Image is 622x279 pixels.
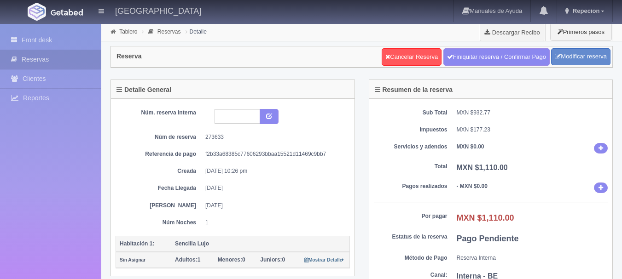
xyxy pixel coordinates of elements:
[260,256,282,263] strong: Juniors:
[374,254,448,262] dt: Método de Pago
[122,184,196,192] dt: Fecha Llegada
[116,86,171,93] h4: Detalle General
[205,167,343,175] dd: [DATE] 10:26 pm
[205,150,343,158] dd: f2b33a68385c77606293bbaa15521d11469c9bb7
[205,184,343,192] dd: [DATE]
[479,23,545,41] a: Descargar Recibo
[457,109,608,117] dd: MXN $932.77
[374,182,448,190] dt: Pagos realizados
[457,126,608,134] dd: MXN $177.23
[374,143,448,151] dt: Servicios y adendos
[28,3,46,21] img: Getabed
[375,86,453,93] h4: Resumen de la reserva
[382,48,442,66] a: Cancelar Reserva
[374,212,448,220] dt: Por pagar
[304,256,344,263] a: Mostrar Detalle
[51,9,83,16] img: Getabed
[218,256,245,263] span: 0
[205,219,343,227] dd: 1
[457,183,488,189] b: - MXN $0.00
[122,109,196,117] dt: Núm. reserva interna
[122,150,196,158] dt: Referencia de pago
[551,48,610,65] a: Modificar reserva
[183,27,209,36] li: Detalle
[374,109,448,117] dt: Sub Total
[115,5,201,16] h4: [GEOGRAPHIC_DATA]
[122,167,196,175] dt: Creada
[218,256,242,263] strong: Menores:
[457,143,484,150] b: MXN $0.00
[122,219,196,227] dt: Núm Noches
[443,48,550,66] a: Finiquitar reserva / Confirmar Pago
[374,126,448,134] dt: Impuestos
[457,213,514,222] b: MXN $1,110.00
[122,133,196,141] dt: Núm de reserva
[570,7,600,14] span: Repecion
[550,23,612,41] button: Primeros pasos
[175,256,198,263] strong: Adultos:
[205,133,343,141] dd: 273633
[120,240,154,247] b: Habitación 1:
[457,164,508,171] b: MXN $1,110.00
[175,256,200,263] span: 1
[304,257,344,262] small: Mostrar Detalle
[260,256,285,263] span: 0
[205,202,343,210] dd: [DATE]
[374,233,448,241] dt: Estatus de la reserva
[457,234,519,243] b: Pago Pendiente
[157,28,181,35] a: Reservas
[457,254,608,262] dd: Reserva Interna
[374,163,448,171] dt: Total
[122,202,196,210] dt: [PERSON_NAME]
[120,257,145,262] small: Sin Asignar
[374,271,448,279] dt: Canal:
[116,53,142,60] h4: Reserva
[171,236,350,252] th: Sencilla Lujo
[119,28,137,35] a: Tablero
